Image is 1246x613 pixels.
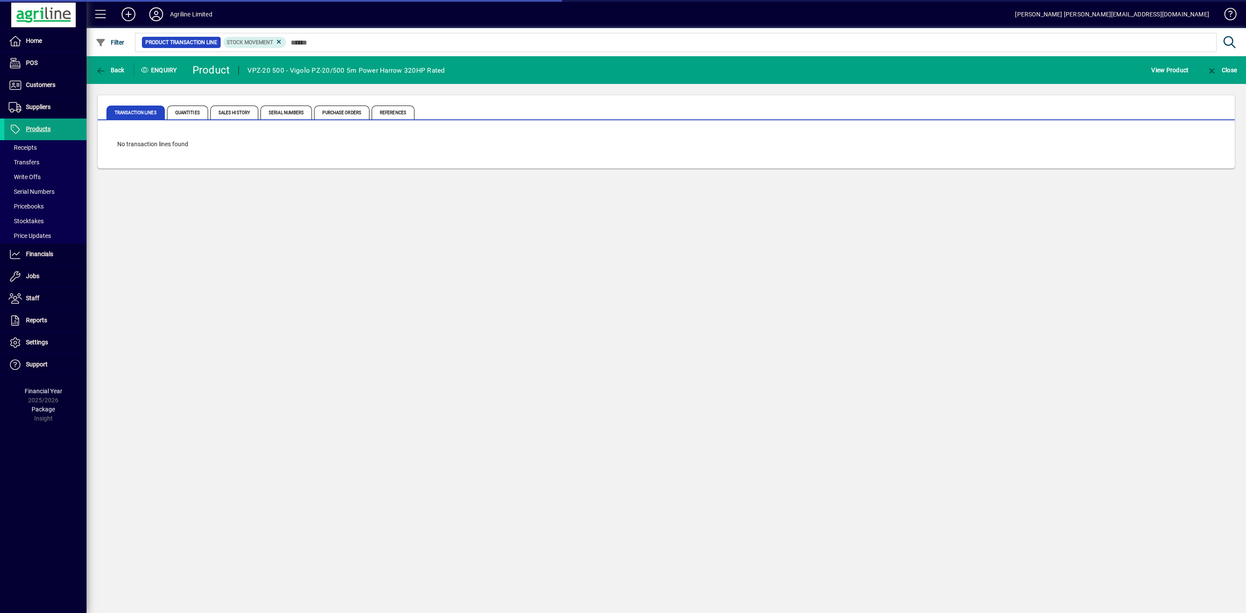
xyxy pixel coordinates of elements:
[4,96,87,118] a: Suppliers
[4,310,87,331] a: Reports
[4,266,87,287] a: Jobs
[210,106,258,119] span: Sales History
[4,52,87,74] a: POS
[26,273,39,279] span: Jobs
[1151,63,1188,77] span: View Product
[260,106,312,119] span: Serial Numbers
[87,62,134,78] app-page-header-button: Back
[26,59,38,66] span: POS
[223,37,286,48] mat-chip: Product Transaction Type: Stock movement
[93,62,127,78] button: Back
[4,244,87,265] a: Financials
[4,214,87,228] a: Stocktakes
[247,64,445,77] div: VPZ-20 500 - Vigolo PZ-20/500 5m Power Harrow 320HP Rated
[96,39,125,46] span: Filter
[134,63,186,77] div: Enquiry
[9,144,37,151] span: Receipts
[93,35,127,50] button: Filter
[142,6,170,22] button: Profile
[26,125,51,132] span: Products
[4,228,87,243] a: Price Updates
[26,103,51,110] span: Suppliers
[4,170,87,184] a: Write Offs
[26,339,48,346] span: Settings
[314,106,369,119] span: Purchase Orders
[9,203,44,210] span: Pricebooks
[26,37,42,44] span: Home
[4,155,87,170] a: Transfers
[372,106,414,119] span: References
[4,140,87,155] a: Receipts
[4,184,87,199] a: Serial Numbers
[1015,7,1209,21] div: [PERSON_NAME] [PERSON_NAME][EMAIL_ADDRESS][DOMAIN_NAME]
[109,131,1224,157] div: No transaction lines found
[193,63,230,77] div: Product
[1218,2,1235,30] a: Knowledge Base
[32,406,55,413] span: Package
[4,74,87,96] a: Customers
[1149,62,1191,78] button: View Product
[26,361,48,368] span: Support
[4,332,87,353] a: Settings
[106,106,165,119] span: Transaction Lines
[4,30,87,52] a: Home
[25,388,62,395] span: Financial Year
[115,6,142,22] button: Add
[4,288,87,309] a: Staff
[4,354,87,376] a: Support
[26,250,53,257] span: Financials
[26,295,39,302] span: Staff
[26,81,55,88] span: Customers
[26,317,47,324] span: Reports
[145,38,217,47] span: Product Transaction Line
[227,39,273,45] span: Stock movement
[9,218,44,225] span: Stocktakes
[1198,62,1246,78] app-page-header-button: Close enquiry
[170,7,212,21] div: Agriline Limited
[9,173,41,180] span: Write Offs
[4,199,87,214] a: Pricebooks
[1207,67,1237,74] span: Close
[9,188,55,195] span: Serial Numbers
[96,67,125,74] span: Back
[9,232,51,239] span: Price Updates
[167,106,208,119] span: Quantities
[9,159,39,166] span: Transfers
[1204,62,1239,78] button: Close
